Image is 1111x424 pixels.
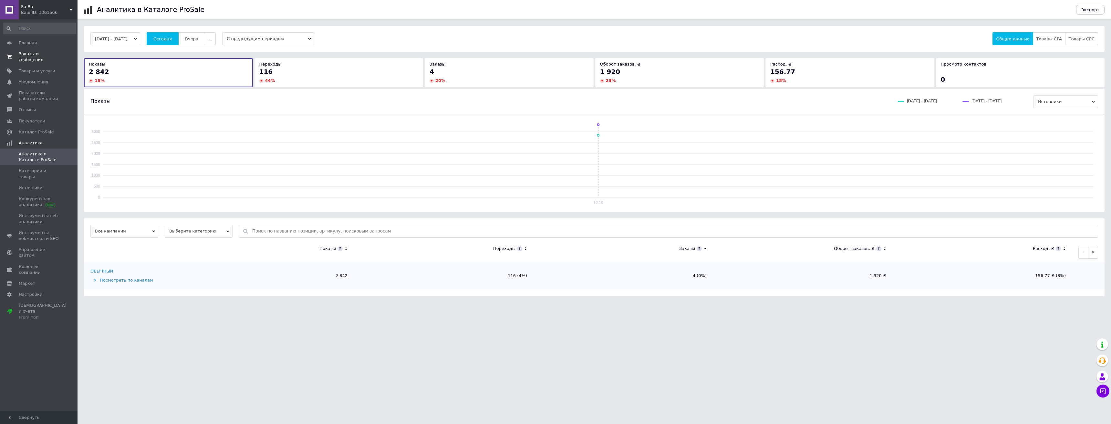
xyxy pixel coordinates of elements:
[19,40,37,46] span: Главная
[19,196,60,208] span: Конкурентная аналитика
[996,36,1029,41] span: Общие данные
[19,213,60,224] span: Инструменты веб-аналитики
[90,98,110,105] span: Показы
[153,36,172,41] span: Сегодня
[252,225,1095,237] input: Поиск по названию позиции, артикулу, поисковым запросам
[21,4,69,10] span: Sa-Ba
[319,246,336,252] div: Показы
[90,225,158,238] span: Все кампании
[3,23,76,34] input: Поиск
[600,68,620,76] span: 1 920
[435,78,445,83] span: 20 %
[941,76,945,83] span: 0
[19,151,60,163] span: Аналитика в Каталоге ProSale
[493,246,515,252] div: Переходы
[893,262,1072,290] td: 156.77 ₴ (8%)
[593,201,603,205] text: 12.10
[94,184,100,189] text: 500
[98,195,100,200] text: 0
[91,140,100,145] text: 2500
[90,32,140,45] button: [DATE] - [DATE]
[1076,5,1105,15] button: Экспорт
[19,303,67,320] span: [DEMOGRAPHIC_DATA] и счета
[19,90,60,102] span: Показатели работы компании
[90,268,113,274] div: ОБЫЧНЫЙ
[1069,36,1095,41] span: Товары CPC
[97,6,204,14] h1: Аналитика в Каталоге ProSale
[19,292,42,297] span: Настройки
[165,225,233,238] span: Выберите категорию
[834,246,875,252] div: Оборот заказов, ₴
[222,32,314,45] span: С предыдущим периодом
[19,51,60,63] span: Заказы и сообщения
[265,78,275,83] span: 44 %
[95,78,105,83] span: 15 %
[770,62,792,67] span: Расход, ₴
[91,162,100,167] text: 1500
[776,78,786,83] span: 18 %
[1033,95,1098,108] span: Источники
[208,36,212,41] span: ...
[19,140,43,146] span: Аналитика
[992,32,1033,45] button: Общие данные
[174,262,354,290] td: 2 842
[430,62,445,67] span: Заказы
[600,62,641,67] span: Оборот заказов, ₴
[1033,246,1054,252] div: Расход, ₴
[19,129,54,135] span: Каталог ProSale
[679,246,695,252] div: Заказы
[19,230,60,242] span: Инструменты вебмастера и SEO
[91,173,100,178] text: 1000
[147,32,179,45] button: Сегодня
[19,118,45,124] span: Покупатели
[259,68,273,76] span: 116
[19,185,42,191] span: Источники
[1065,32,1098,45] button: Товары CPC
[21,10,78,16] div: Ваш ID: 3361566
[534,262,713,290] td: 4 (0%)
[19,107,36,113] span: Отзывы
[1081,7,1099,12] span: Экспорт
[259,62,282,67] span: Переходы
[713,262,893,290] td: 1 920 ₴
[89,68,109,76] span: 2 842
[19,281,35,286] span: Маркет
[90,277,173,283] div: Посмотреть по каналам
[770,68,795,76] span: 156.77
[941,62,987,67] span: Просмотр контактов
[1033,32,1065,45] button: Товары CPA
[91,129,100,134] text: 3000
[19,247,60,258] span: Управление сайтом
[89,62,105,67] span: Показы
[185,36,198,41] span: Вчера
[19,168,60,180] span: Категории и товары
[19,68,55,74] span: Товары и услуги
[430,68,434,76] span: 4
[1096,385,1109,398] button: Чат с покупателем
[1036,36,1062,41] span: Товары CPA
[19,264,60,275] span: Кошелек компании
[178,32,205,45] button: Вчера
[354,262,534,290] td: 116 (4%)
[606,78,616,83] span: 23 %
[91,151,100,156] text: 2000
[19,315,67,320] div: Prom топ
[205,32,216,45] button: ...
[19,79,48,85] span: Уведомления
